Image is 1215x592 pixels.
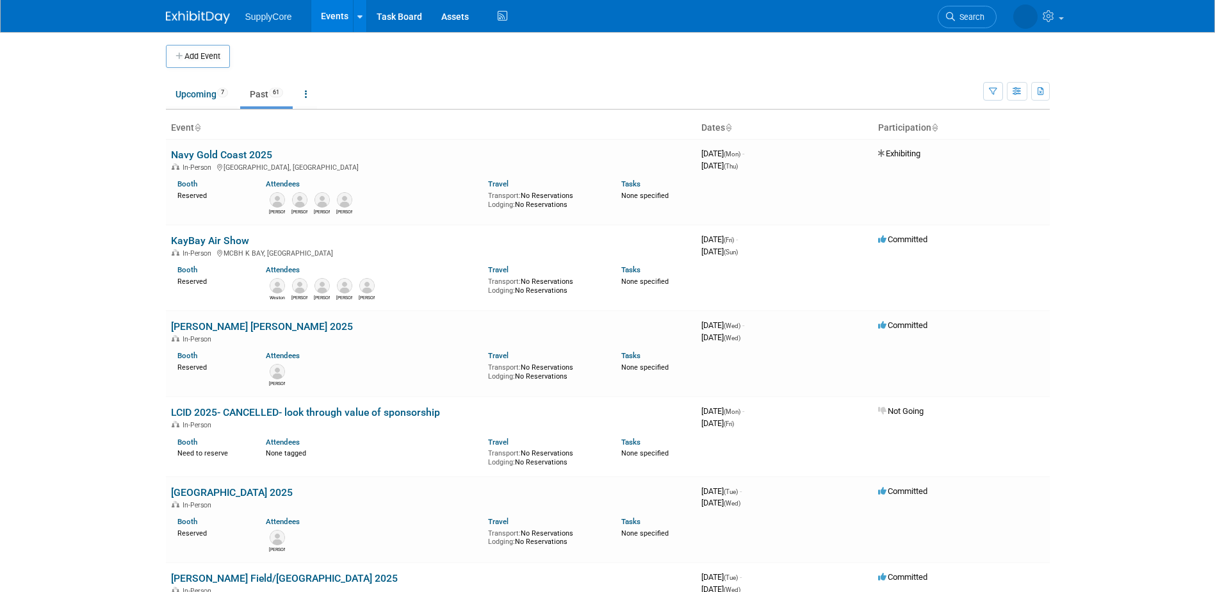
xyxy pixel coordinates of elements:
[488,447,602,466] div: No Reservations No Reservations
[621,363,669,372] span: None specified
[938,6,997,28] a: Search
[488,527,602,547] div: No Reservations No Reservations
[292,192,307,208] img: Ethan Merrill
[266,438,300,447] a: Attendees
[621,438,640,447] a: Tasks
[701,247,738,256] span: [DATE]
[878,320,927,330] span: Committed
[291,293,307,301] div: Brigette Beard
[701,149,744,158] span: [DATE]
[177,438,197,447] a: Booth
[177,527,247,538] div: Reserved
[269,545,285,553] div: Jeff Leemon
[701,234,738,244] span: [DATE]
[269,379,285,387] div: Josh Temple
[269,88,283,97] span: 61
[314,278,330,293] img: Julio Martinez
[873,117,1050,139] th: Participation
[621,192,669,200] span: None specified
[878,149,920,158] span: Exhibiting
[488,529,521,538] span: Transport:
[488,458,515,466] span: Lodging:
[696,117,873,139] th: Dates
[217,88,228,97] span: 7
[724,163,738,170] span: (Thu)
[724,500,740,507] span: (Wed)
[488,438,509,447] a: Travel
[621,351,640,360] a: Tasks
[701,406,744,416] span: [DATE]
[359,278,375,293] img: Anthony Colotti
[291,208,307,215] div: Ethan Merrill
[488,201,515,209] span: Lodging:
[701,418,734,428] span: [DATE]
[724,488,738,495] span: (Tue)
[724,334,740,341] span: (Wed)
[270,364,285,379] img: Josh Temple
[337,278,352,293] img: Mike Jester
[177,517,197,526] a: Booth
[701,498,740,507] span: [DATE]
[488,265,509,274] a: Travel
[183,501,215,509] span: In-Person
[724,322,740,329] span: (Wed)
[931,122,938,133] a: Sort by Participation Type
[172,335,179,341] img: In-Person Event
[621,265,640,274] a: Tasks
[245,12,292,22] span: SupplyCore
[701,161,738,170] span: [DATE]
[725,122,731,133] a: Sort by Start Date
[488,277,521,286] span: Transport:
[488,189,602,209] div: No Reservations No Reservations
[183,249,215,258] span: In-Person
[488,192,521,200] span: Transport:
[878,406,924,416] span: Not Going
[488,372,515,381] span: Lodging:
[171,320,353,333] a: [PERSON_NAME] [PERSON_NAME] 2025
[488,538,515,546] span: Lodging:
[266,517,300,526] a: Attendees
[177,179,197,188] a: Booth
[171,161,691,172] div: [GEOGRAPHIC_DATA], [GEOGRAPHIC_DATA]
[166,11,230,24] img: ExhibitDay
[878,572,927,582] span: Committed
[621,277,669,286] span: None specified
[177,447,247,458] div: Need to reserve
[955,12,984,22] span: Search
[266,265,300,274] a: Attendees
[292,278,307,293] img: Brigette Beard
[488,517,509,526] a: Travel
[166,82,238,106] a: Upcoming7
[270,278,285,293] img: Weston Amaya
[172,249,179,256] img: In-Person Event
[701,486,742,496] span: [DATE]
[488,275,602,295] div: No Reservations No Reservations
[621,179,640,188] a: Tasks
[172,421,179,427] img: In-Person Event
[266,351,300,360] a: Attendees
[701,572,742,582] span: [DATE]
[194,122,200,133] a: Sort by Event Name
[736,234,738,244] span: -
[177,361,247,372] div: Reserved
[621,529,669,538] span: None specified
[266,179,300,188] a: Attendees
[314,192,330,208] img: Ryan Gagnon
[724,574,738,581] span: (Tue)
[488,363,521,372] span: Transport:
[724,408,740,415] span: (Mon)
[724,420,734,427] span: (Fri)
[488,286,515,295] span: Lodging:
[171,234,249,247] a: KayBay Air Show
[171,247,691,258] div: MCBH K BAY, [GEOGRAPHIC_DATA]
[266,447,478,458] div: None tagged
[240,82,293,106] a: Past61
[171,486,293,498] a: [GEOGRAPHIC_DATA] 2025
[269,208,285,215] div: Jon Gumbert
[740,572,742,582] span: -
[742,406,744,416] span: -
[172,163,179,170] img: In-Person Event
[878,234,927,244] span: Committed
[177,265,197,274] a: Booth
[724,236,734,243] span: (Fri)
